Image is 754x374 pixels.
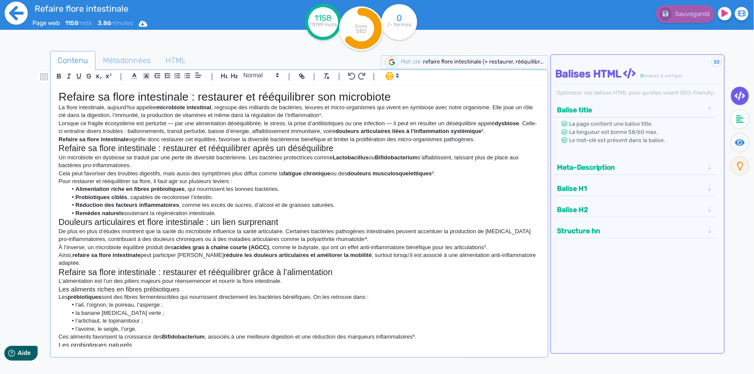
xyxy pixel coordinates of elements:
span: | [313,70,315,82]
button: Meta-Description [554,160,706,174]
a: Contenu [50,51,95,70]
p: Ainsi, peut participer [PERSON_NAME] , surtout lorsqu’il est associé à une alimentation anti-infl... [59,251,540,267]
li: la banane [MEDICAL_DATA] verte ; [67,309,540,317]
img: google-serp-logo.png [385,57,398,68]
tspan: /- termes [387,22,411,28]
input: title [32,2,259,16]
tspan: /1099 mots [309,22,337,28]
strong: douleurs articulaires liées à l’inflammation systémique [335,128,481,134]
b: 1158 [65,19,78,27]
h2: Refaire sa flore intestinale : restaurer et rééquilibrer après un déséquilibre [59,143,540,153]
span: | [288,70,290,82]
p: Pour restaurer et rééquilibrer sa flore, il faut agir sur plusieurs leviers : [59,177,540,185]
span: refaire flore intestinale (+ restaurer, rééquilibr... [423,58,544,65]
span: Métadonnées [96,49,158,72]
strong: microbiote intestinal [156,104,211,111]
a: HTML [158,51,193,70]
h3: Les aliments riches en fibres prébiotiques [59,285,540,293]
tspan: 1158 [315,13,331,23]
button: Balise title [554,103,706,117]
p: signifie donc restaurer cet équilibre, favoriser la diversité bactérienne bénéfique et limiter la... [59,136,540,143]
div: Balise H1 [554,181,714,196]
tspan: Score [355,23,367,29]
strong: dysbiose [495,120,519,127]
li: l’ail, l’oignon, le poireau, l’asperge ; [67,301,540,309]
strong: Refaire sa flore intestinale [59,136,129,143]
strong: acides gras à chaîne courte (AGCC) [174,244,269,250]
strong: Alimentation riche en fibres prébiotiques [76,186,185,192]
span: La page contient une balise title. [569,120,653,127]
div: Balise title [554,103,714,117]
span: Contenu [51,49,95,72]
span: I.Assistant [382,71,402,81]
strong: refaire sa flore intestinale [72,252,140,258]
p: La flore intestinale, aujourd’hui appelée , regroupe des milliards de bactéries, levures et micro... [59,104,540,120]
p: Lorsque ce fragile écosystème est perturbé — par une alimentation déséquilibrée, le stress, la pr... [59,120,540,136]
span: Aligment [192,70,204,80]
span: | [338,70,340,82]
strong: Réduction des facteurs inflammatoires [76,202,179,208]
strong: Remèdes naturels [76,210,124,216]
p: Cela peut favoriser des troubles digestifs, mais aussi des symptômes plus diffus comme la ou des ³. [59,170,540,177]
li: , capables de recoloniser l’intestin. [67,193,540,201]
a: Métadonnées [95,51,158,70]
p: De plus en plus d’études montrent que la santé du microbiote influence la santé articulaire. Cert... [59,228,540,244]
button: Balise H1 [554,181,706,196]
li: , comme les excès de sucres, d’alcool et de graisses saturées. [67,201,540,209]
strong: réduire les douleurs articulaires et améliorer la mobilité [224,252,372,258]
tspan: SEO [356,28,366,34]
div: Structure hn [554,224,714,238]
span: erreurs à corriger [644,73,682,79]
div: Balise H2 [554,203,714,217]
p: L’alimentation est l’un des piliers majeurs pour réensemencer et nourrir la flore intestinale. [59,277,540,285]
span: Page web [32,19,60,27]
li: l’avoine, le seigle, l’orge. [67,325,540,333]
strong: douleurs musculosquelettiques [347,170,432,177]
p: À l’inverse, un microbiote équilibré produit des , comme le butyrate, qui ont un effet anti-infla... [59,244,540,251]
strong: prébiotiques [68,294,102,300]
h2: Douleurs articulaires et flore intestinale : un lien surprenant [59,217,540,227]
button: Sauvegardé [656,5,715,23]
h1: Refaire sa flore intestinale : restaurer et rééquilibrer son microbiote [59,90,540,104]
h3: Les probiotiques naturels [59,341,540,349]
li: l’artichaut, le topinambour ; [67,317,540,325]
span: HTML [159,49,193,72]
strong: Lactobacillus [333,154,369,161]
strong: fatigue chronique [283,170,331,177]
button: Balise H2 [554,203,706,217]
tspan: 0 [397,13,402,23]
div: Meta-Description [554,160,714,174]
li: soutenant la régénération intestinale. [67,209,540,217]
span: | [211,70,213,82]
strong: Bifidobacterium [162,333,205,340]
b: 3.86 [98,19,111,27]
div: Optimisez vos balises HTML pour qu’elles soient SEO-friendly. [555,89,722,97]
span: minutes [98,19,133,27]
p: Les sont des fibres fermentescibles qui nourrissent directement les bactéries bénéfiques. On les ... [59,293,540,301]
button: Structure hn [554,224,706,238]
p: Un microbiote en dysbiose se traduit par une perte de diversité bactérienne. Les bactéries protec... [59,154,540,170]
span: La longueur est bonne 58/60 max. [569,129,658,135]
span: Mot-clé : [401,58,423,65]
p: Ces aliments favorisent la croissance des , associés à une meilleure digestion et une réduction d... [59,333,540,341]
strong: Probiotiques ciblés [76,194,127,200]
span: Sauvegardé [675,10,710,18]
span: mots [65,19,92,27]
span: | [373,70,375,82]
h2: Refaire sa flore intestinale : restaurer et rééquilibrer grâce à l’alimentation [59,267,540,277]
li: , qui nourrissent les bonnes bactéries. [67,185,540,193]
h4: Balises HTML [555,68,722,80]
span: 0 [641,73,644,79]
span: | [120,70,122,82]
strong: Bifidobacterium [375,154,418,161]
span: Le mot-clé est présent dans la balise. [569,137,665,143]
